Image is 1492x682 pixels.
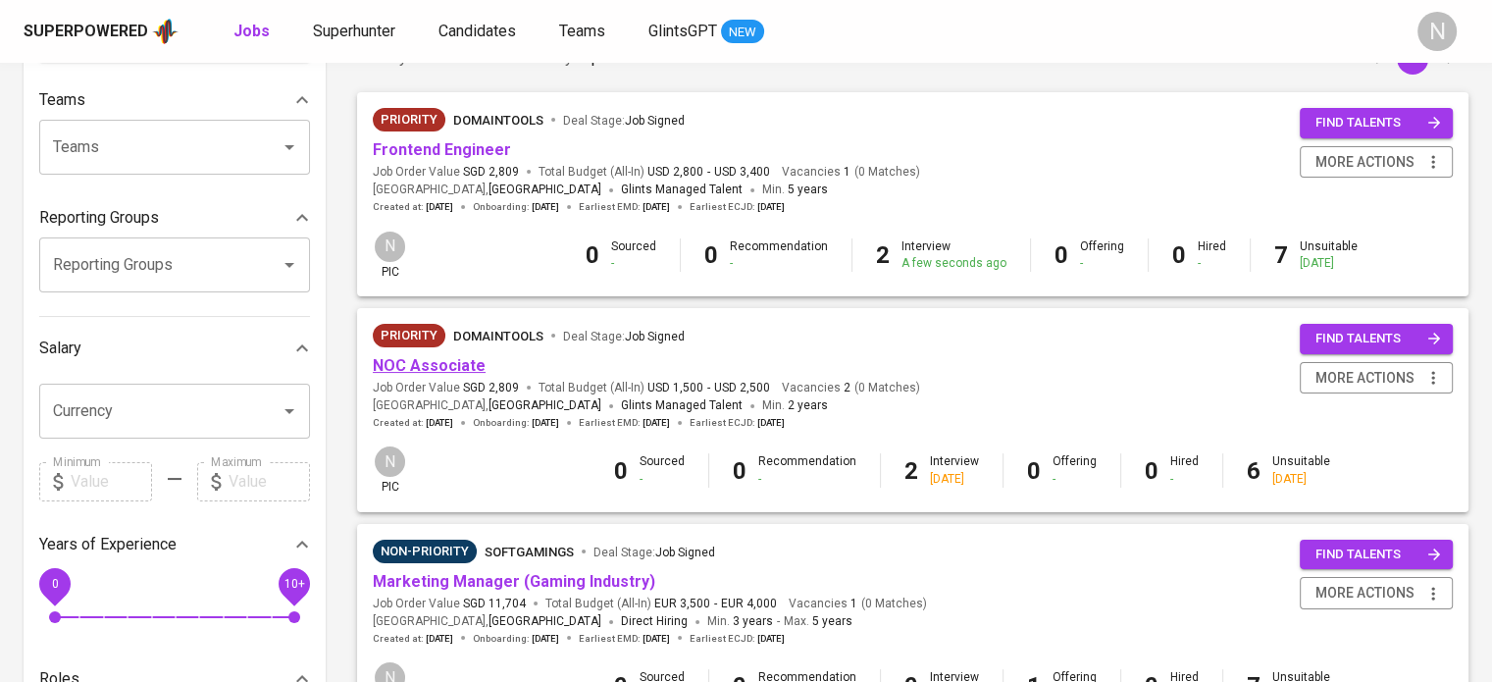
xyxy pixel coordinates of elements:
[904,457,918,485] b: 2
[559,22,605,40] span: Teams
[714,380,770,396] span: USD 2,500
[647,164,703,181] span: USD 2,800
[579,200,670,214] span: Earliest EMD :
[39,329,310,368] div: Salary
[152,17,179,46] img: app logo
[730,255,828,272] div: -
[1300,255,1358,272] div: [DATE]
[373,540,477,563] div: Pending Client’s Feedback
[757,632,785,646] span: [DATE]
[647,380,703,396] span: USD 1,500
[1315,581,1415,605] span: more actions
[473,632,559,646] span: Onboarding :
[373,326,445,345] span: Priority
[782,380,920,396] span: Vacancies ( 0 Matches )
[611,238,656,272] div: Sourced
[1315,366,1415,391] span: more actions
[532,200,559,214] span: [DATE]
[841,380,850,396] span: 2
[841,164,850,181] span: 1
[276,251,303,279] button: Open
[721,23,764,42] span: NEW
[1315,112,1441,134] span: find talents
[473,200,559,214] span: Onboarding :
[39,525,310,564] div: Years of Experience
[373,181,601,200] span: [GEOGRAPHIC_DATA] ,
[39,80,310,120] div: Teams
[876,241,890,269] b: 2
[1300,146,1453,179] button: more actions
[707,380,710,396] span: -
[463,380,519,396] span: SGD 2,809
[438,20,520,44] a: Candidates
[654,596,710,612] span: EUR 3,500
[643,200,670,214] span: [DATE]
[463,596,526,612] span: SGD 11,704
[1170,471,1199,488] div: -
[373,324,445,347] div: New Job received from Demand Team, Client Priority
[1315,328,1441,350] span: find talents
[782,164,920,181] span: Vacancies ( 0 Matches )
[690,416,785,430] span: Earliest ECJD :
[313,20,399,44] a: Superhunter
[539,164,770,181] span: Total Budget (All-In)
[930,471,979,488] div: [DATE]
[1300,324,1453,354] button: find talents
[545,596,777,612] span: Total Budget (All-In)
[373,596,526,612] span: Job Order Value
[788,183,828,196] span: 5 years
[1198,238,1226,272] div: Hired
[690,632,785,646] span: Earliest ECJD :
[757,200,785,214] span: [DATE]
[473,416,559,430] span: Onboarding :
[373,445,407,479] div: N
[233,20,274,44] a: Jobs
[690,200,785,214] span: Earliest ECJD :
[1080,255,1124,272] div: -
[730,238,828,272] div: Recommendation
[438,22,516,40] span: Candidates
[373,416,453,430] span: Created at :
[1198,255,1226,272] div: -
[611,255,656,272] div: -
[532,632,559,646] span: [DATE]
[714,164,770,181] span: USD 3,400
[733,614,773,628] span: 3 years
[373,164,519,181] span: Job Order Value
[1272,471,1330,488] div: [DATE]
[453,113,543,128] span: DomainTools
[1300,577,1453,609] button: more actions
[812,614,852,628] span: 5 years
[901,255,1006,272] div: A few seconds ago
[489,181,601,200] span: [GEOGRAPHIC_DATA]
[563,114,685,128] span: Deal Stage :
[758,471,856,488] div: -
[1300,540,1453,570] button: find talents
[1300,108,1453,138] button: find talents
[848,596,857,612] span: 1
[51,576,58,590] span: 0
[39,337,81,360] p: Salary
[373,230,407,281] div: pic
[707,164,710,181] span: -
[489,396,601,416] span: [GEOGRAPHIC_DATA]
[1247,457,1260,485] b: 6
[579,416,670,430] span: Earliest EMD :
[24,21,148,43] div: Superpowered
[39,533,177,556] p: Years of Experience
[621,614,688,628] span: Direct Hiring
[707,614,773,628] span: Min.
[39,206,159,230] p: Reporting Groups
[1053,471,1097,488] div: -
[901,238,1006,272] div: Interview
[373,200,453,214] span: Created at :
[1027,457,1041,485] b: 0
[563,330,685,343] span: Deal Stage :
[614,457,628,485] b: 0
[621,183,743,196] span: Glints Managed Talent
[373,542,477,561] span: Non-Priority
[373,572,655,591] a: Marketing Manager (Gaming Industry)
[655,546,715,559] span: Job Signed
[373,356,486,375] a: NOC Associate
[643,416,670,430] span: [DATE]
